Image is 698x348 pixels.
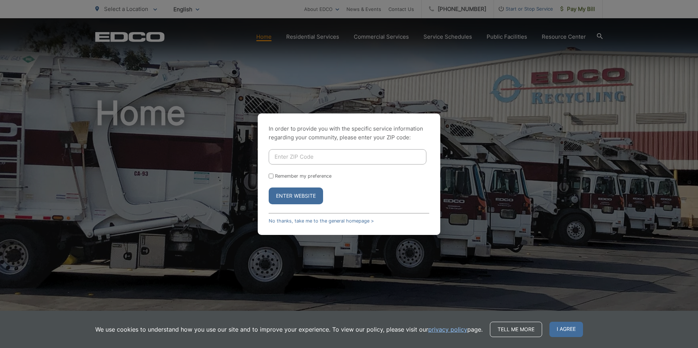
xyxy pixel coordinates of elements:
label: Remember my preference [275,173,331,179]
a: Tell me more [490,322,542,337]
p: We use cookies to understand how you use our site and to improve your experience. To view our pol... [95,325,483,334]
p: In order to provide you with the specific service information regarding your community, please en... [269,124,429,142]
input: Enter ZIP Code [269,149,426,165]
button: Enter Website [269,187,323,204]
a: privacy policy [428,325,467,334]
a: No thanks, take me to the general homepage > [269,218,374,224]
span: I agree [549,322,583,337]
